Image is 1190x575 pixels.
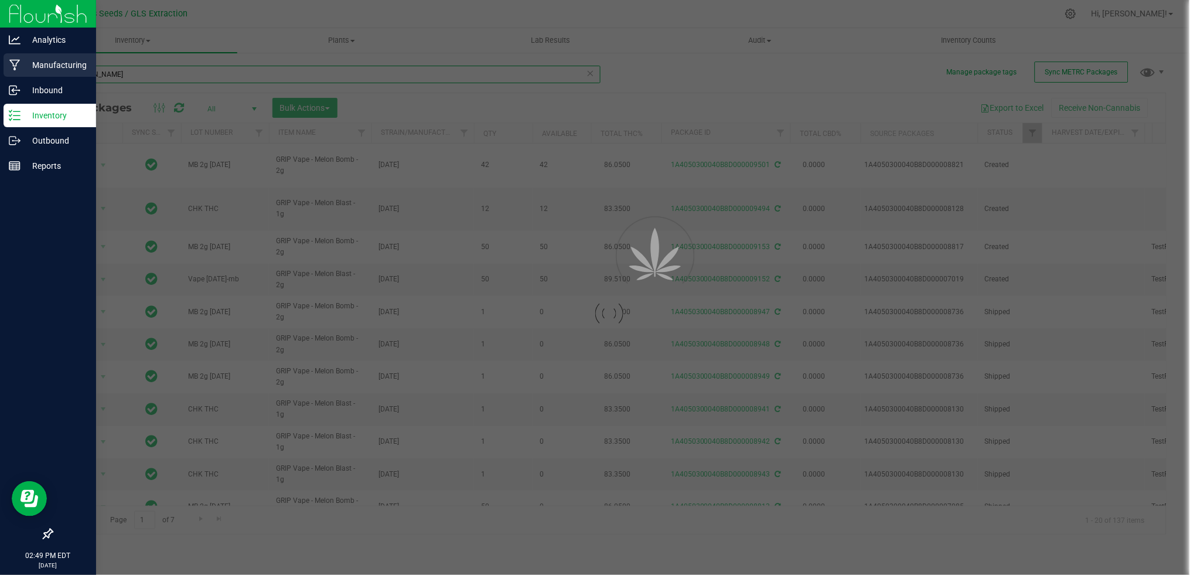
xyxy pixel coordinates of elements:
[21,83,91,97] p: Inbound
[9,59,21,71] inline-svg: Manufacturing
[9,135,21,147] inline-svg: Outbound
[9,34,21,46] inline-svg: Analytics
[12,481,47,516] iframe: Resource center
[21,58,91,72] p: Manufacturing
[5,561,91,570] p: [DATE]
[21,159,91,173] p: Reports
[9,110,21,121] inline-svg: Inventory
[9,84,21,96] inline-svg: Inbound
[9,160,21,172] inline-svg: Reports
[5,550,91,561] p: 02:49 PM EDT
[21,134,91,148] p: Outbound
[21,33,91,47] p: Analytics
[21,108,91,123] p: Inventory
